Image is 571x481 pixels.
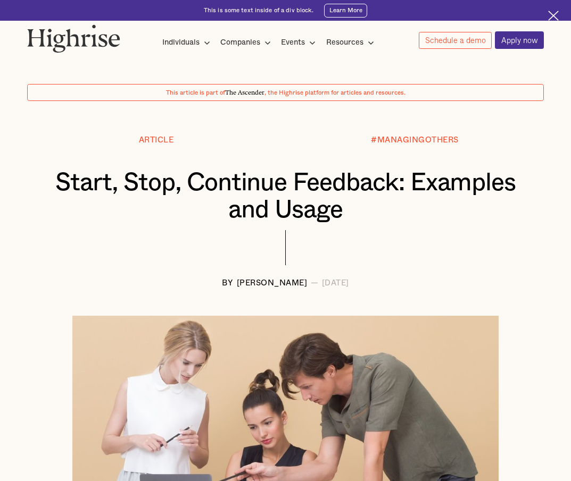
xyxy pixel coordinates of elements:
div: — [311,279,319,288]
div: [PERSON_NAME] [237,279,308,288]
span: This article is part of [166,90,225,96]
h1: Start, Stop, Continue Feedback: Examples and Usage [49,169,522,224]
div: Events [281,36,305,49]
div: BY [222,279,233,288]
div: Article [139,136,174,145]
div: Companies [220,36,260,49]
div: Individuals [162,36,200,49]
div: Individuals [162,36,213,49]
div: Resources [326,36,377,49]
a: Learn More [324,4,367,18]
img: Cross icon [548,11,559,21]
img: Highrise logo [27,24,121,53]
div: #MANAGINGOTHERS [371,136,459,145]
div: Companies [220,36,274,49]
div: [DATE] [322,279,349,288]
div: This is some text inside of a div block. [204,6,314,15]
div: Resources [326,36,363,49]
div: Events [281,36,319,49]
span: The Ascender [225,88,264,95]
a: Apply now [495,31,544,49]
span: , the Highrise platform for articles and resources. [264,90,406,96]
a: Schedule a demo [419,32,492,49]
